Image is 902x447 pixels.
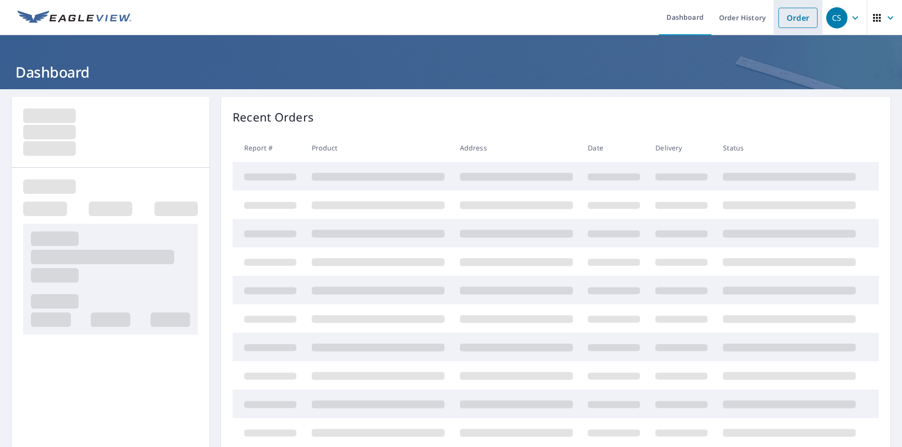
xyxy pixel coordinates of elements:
[648,134,715,162] th: Delivery
[17,11,131,25] img: EV Logo
[452,134,581,162] th: Address
[12,62,890,82] h1: Dashboard
[580,134,648,162] th: Date
[304,134,452,162] th: Product
[233,134,304,162] th: Report #
[715,134,863,162] th: Status
[233,108,314,126] p: Recent Orders
[826,7,847,28] div: CS
[778,8,818,28] a: Order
